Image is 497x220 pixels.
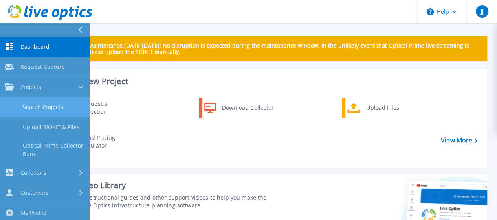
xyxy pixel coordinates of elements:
[199,98,279,118] a: Download Collector
[20,169,46,176] span: Collectors
[46,180,279,190] div: Support Video Library
[55,132,136,152] a: Cloud Pricing Calculator
[20,189,49,196] span: Customers
[55,98,136,118] a: Request a Collection
[218,100,277,116] div: Download Collector
[362,100,420,116] div: Upload Files
[77,100,134,116] div: Request a Collection
[441,137,477,144] a: View More
[56,77,477,86] h3: Start a New Project
[20,83,41,91] span: Projects
[76,134,134,150] div: Cloud Pricing Calculator
[20,43,50,50] span: Dashboard
[342,98,422,118] a: Upload Files
[46,194,279,209] div: Find tutorials, instructional guides and other support videos to help you make the most of your L...
[20,209,46,216] span: My Profile
[20,63,65,70] span: Request Capture
[480,8,483,15] span: JJ
[59,43,481,55] p: Scheduled Maintenance [DATE][DATE]: No disruption is expected during the maintenance window. In t...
